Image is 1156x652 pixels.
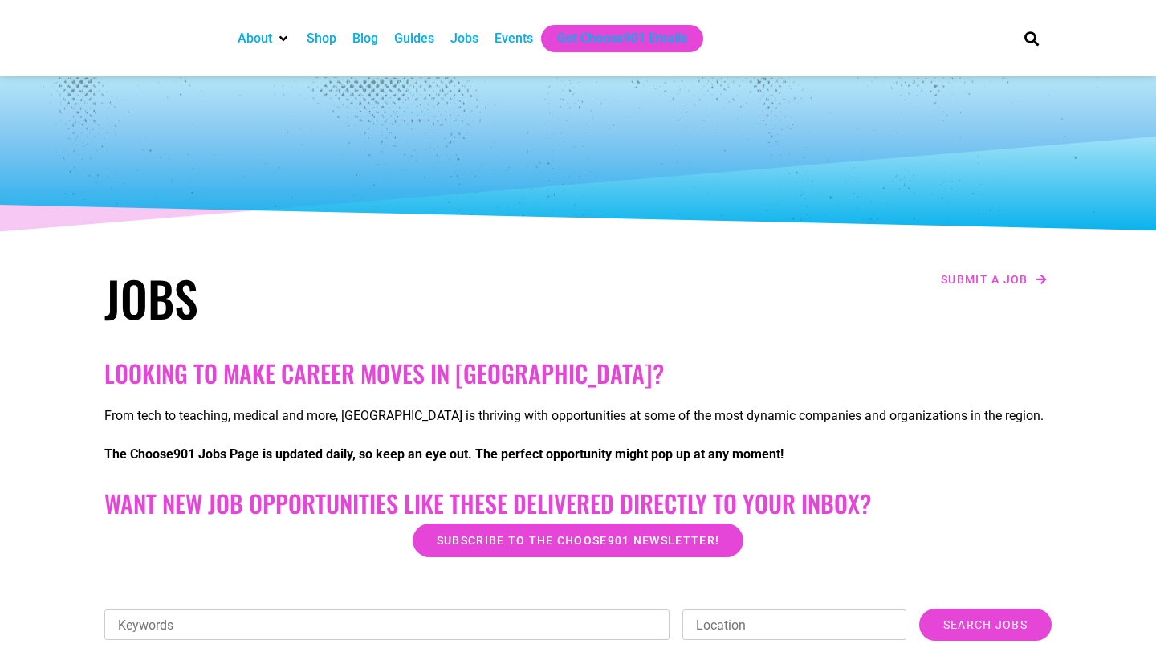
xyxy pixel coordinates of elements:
[1019,25,1045,51] div: Search
[941,274,1028,285] span: Submit a job
[104,446,784,462] strong: The Choose901 Jobs Page is updated daily, so keep an eye out. The perfect opportunity might pop u...
[413,524,743,557] a: Subscribe to the Choose901 newsletter!
[230,25,997,52] nav: Main nav
[238,29,272,48] a: About
[104,609,670,640] input: Keywords
[936,269,1052,290] a: Submit a job
[104,269,570,327] h1: Jobs
[437,535,719,546] span: Subscribe to the Choose901 newsletter!
[352,29,378,48] a: Blog
[450,29,478,48] a: Jobs
[104,489,1052,518] h2: Want New Job Opportunities like these Delivered Directly to your Inbox?
[104,359,1052,388] h2: Looking to make career moves in [GEOGRAPHIC_DATA]?
[230,25,299,52] div: About
[495,29,533,48] a: Events
[104,406,1052,426] p: From tech to teaching, medical and more, [GEOGRAPHIC_DATA] is thriving with opportunities at some...
[307,29,336,48] a: Shop
[394,29,434,48] a: Guides
[557,29,687,48] a: Get Choose901 Emails
[919,609,1052,641] input: Search Jobs
[682,609,906,640] input: Location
